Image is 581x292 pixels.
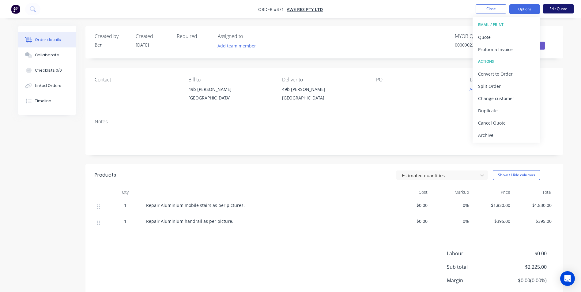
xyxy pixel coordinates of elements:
[18,47,76,63] button: Collaborate
[478,118,534,127] div: Cancel Quote
[501,277,546,284] span: $0.00 ( 0.00 %)
[146,202,245,208] span: Repair Aluminium mobile stairs as per pictures.
[474,218,510,224] span: $395.00
[124,218,126,224] span: 1
[177,33,210,39] div: Required
[478,131,534,140] div: Archive
[501,263,546,271] span: $2,225.00
[478,106,534,115] div: Duplicate
[543,4,574,13] button: Edit Quote
[124,202,126,208] span: 1
[560,271,575,286] div: Open Intercom Messenger
[95,42,128,48] div: Ben
[478,82,534,91] div: Split Order
[35,98,51,104] div: Timeline
[35,52,59,58] div: Collaborate
[188,85,272,94] div: 49b [PERSON_NAME]
[11,5,20,14] img: Factory
[391,202,428,208] span: $0.00
[146,218,233,224] span: Repair Aluminium handrail as per picture.
[478,58,534,66] div: ACTIONS
[18,63,76,78] button: Checklists 0/0
[218,33,279,39] div: Assigned to
[501,250,546,257] span: $0.00
[455,42,501,48] div: 00009022
[471,186,513,198] div: Price
[478,33,534,42] div: Quote
[18,93,76,109] button: Timeline
[107,186,144,198] div: Qty
[515,218,552,224] span: $395.00
[95,33,128,39] div: Created by
[432,202,469,208] span: 0%
[95,171,116,179] div: Products
[493,170,540,180] button: Show / Hide columns
[188,77,272,83] div: Bill to
[282,85,366,94] div: 49b [PERSON_NAME]
[513,186,554,198] div: Total
[35,37,61,43] div: Order details
[258,6,287,12] span: Order #471 -
[136,33,169,39] div: Created
[447,277,501,284] span: Margin
[18,78,76,93] button: Linked Orders
[287,6,323,12] a: AWE RES Pty Ltd
[95,119,554,125] div: Notes
[478,21,534,29] div: EMAIL / PRINT
[478,94,534,103] div: Change customer
[376,77,460,83] div: PO
[430,186,471,198] div: Markup
[478,45,534,54] div: Proforma Invoice
[447,250,501,257] span: Labour
[214,42,259,50] button: Add team member
[282,94,366,102] div: [GEOGRAPHIC_DATA]
[282,85,366,105] div: 49b [PERSON_NAME][GEOGRAPHIC_DATA]
[35,83,61,88] div: Linked Orders
[95,77,179,83] div: Contact
[466,85,495,93] button: Add labels
[515,202,552,208] span: $1,830.00
[447,263,501,271] span: Sub total
[478,69,534,78] div: Convert to Order
[35,68,62,73] div: Checklists 0/0
[509,4,540,14] button: Options
[282,77,366,83] div: Deliver to
[470,77,554,83] div: Labels
[432,218,469,224] span: 0%
[455,33,501,39] div: MYOB Quote #
[391,218,428,224] span: $0.00
[136,42,149,48] span: [DATE]
[188,85,272,105] div: 49b [PERSON_NAME][GEOGRAPHIC_DATA]
[18,32,76,47] button: Order details
[188,94,272,102] div: [GEOGRAPHIC_DATA]
[476,4,506,13] button: Close
[474,202,510,208] span: $1,830.00
[389,186,430,198] div: Cost
[218,42,259,50] button: Add team member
